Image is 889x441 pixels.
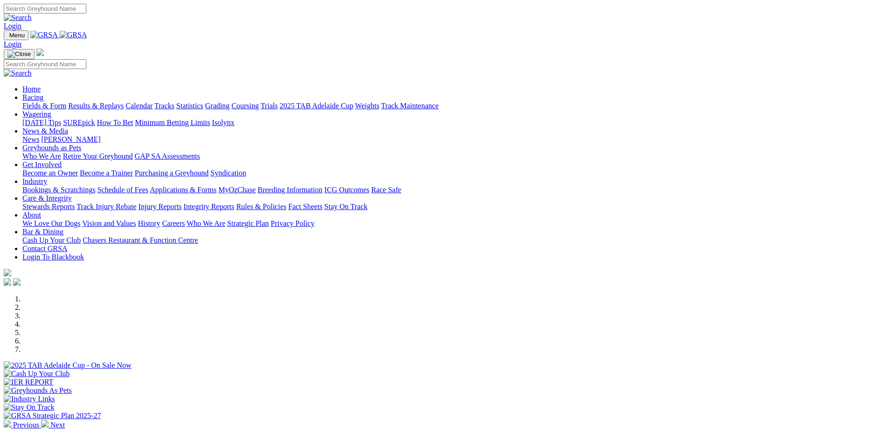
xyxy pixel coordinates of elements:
[22,211,41,219] a: About
[4,59,86,69] input: Search
[36,49,44,56] img: logo-grsa-white.png
[324,186,369,194] a: ICG Outcomes
[22,144,81,152] a: Greyhounds as Pets
[22,152,885,161] div: Greyhounds as Pets
[22,186,885,194] div: Industry
[371,186,401,194] a: Race Safe
[60,31,87,39] img: GRSA
[205,102,230,110] a: Grading
[22,219,885,228] div: About
[97,186,148,194] a: Schedule of Fees
[162,219,185,227] a: Careers
[4,69,32,77] img: Search
[83,236,198,244] a: Chasers Restaurant & Function Centre
[63,152,133,160] a: Retire Your Greyhound
[41,421,65,429] a: Next
[236,203,287,210] a: Rules & Policies
[41,420,49,427] img: chevron-right-pager-white.svg
[231,102,259,110] a: Coursing
[138,203,182,210] a: Injury Reports
[218,186,256,194] a: MyOzChase
[77,203,136,210] a: Track Injury Rebate
[4,49,35,59] button: Toggle navigation
[22,177,47,185] a: Industry
[22,245,67,252] a: Contact GRSA
[280,102,353,110] a: 2025 TAB Adelaide Cup
[4,22,21,30] a: Login
[22,194,72,202] a: Care & Integrity
[4,30,28,40] button: Toggle navigation
[381,102,439,110] a: Track Maintenance
[4,386,72,395] img: Greyhounds As Pets
[4,361,132,370] img: 2025 TAB Adelaide Cup - On Sale Now
[22,135,39,143] a: News
[22,169,885,177] div: Get Involved
[22,119,61,126] a: [DATE] Tips
[22,152,61,160] a: Who We Are
[135,152,200,160] a: GAP SA Assessments
[138,219,160,227] a: History
[4,420,11,427] img: chevron-left-pager-white.svg
[22,161,62,168] a: Get Involved
[4,40,21,48] a: Login
[4,378,53,386] img: IER REPORT
[22,119,885,127] div: Wagering
[22,219,80,227] a: We Love Our Dogs
[4,403,54,412] img: Stay On Track
[260,102,278,110] a: Trials
[4,412,101,420] img: GRSA Strategic Plan 2025-27
[50,421,65,429] span: Next
[4,278,11,286] img: facebook.svg
[82,219,136,227] a: Vision and Values
[22,236,885,245] div: Bar & Dining
[22,236,81,244] a: Cash Up Your Club
[22,85,41,93] a: Home
[4,421,41,429] a: Previous
[80,169,133,177] a: Become a Trainer
[355,102,379,110] a: Weights
[22,203,75,210] a: Stewards Reports
[154,102,175,110] a: Tracks
[41,135,100,143] a: [PERSON_NAME]
[288,203,322,210] a: Fact Sheets
[212,119,234,126] a: Isolynx
[7,50,31,58] img: Close
[22,102,885,110] div: Racing
[22,186,95,194] a: Bookings & Scratchings
[97,119,133,126] a: How To Bet
[135,119,210,126] a: Minimum Betting Limits
[176,102,203,110] a: Statistics
[187,219,225,227] a: Who We Are
[9,32,25,39] span: Menu
[22,135,885,144] div: News & Media
[271,219,315,227] a: Privacy Policy
[22,253,84,261] a: Login To Blackbook
[4,370,70,378] img: Cash Up Your Club
[227,219,269,227] a: Strategic Plan
[126,102,153,110] a: Calendar
[135,169,209,177] a: Purchasing a Greyhound
[22,93,43,101] a: Racing
[22,127,68,135] a: News & Media
[22,169,78,177] a: Become an Owner
[4,4,86,14] input: Search
[22,228,63,236] a: Bar & Dining
[22,102,66,110] a: Fields & Form
[13,278,21,286] img: twitter.svg
[22,110,51,118] a: Wagering
[210,169,246,177] a: Syndication
[183,203,234,210] a: Integrity Reports
[13,421,39,429] span: Previous
[68,102,124,110] a: Results & Replays
[22,203,885,211] div: Care & Integrity
[258,186,322,194] a: Breeding Information
[4,14,32,22] img: Search
[4,269,11,276] img: logo-grsa-white.png
[63,119,95,126] a: SUREpick
[324,203,367,210] a: Stay On Track
[30,31,58,39] img: GRSA
[4,395,55,403] img: Industry Links
[150,186,217,194] a: Applications & Forms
